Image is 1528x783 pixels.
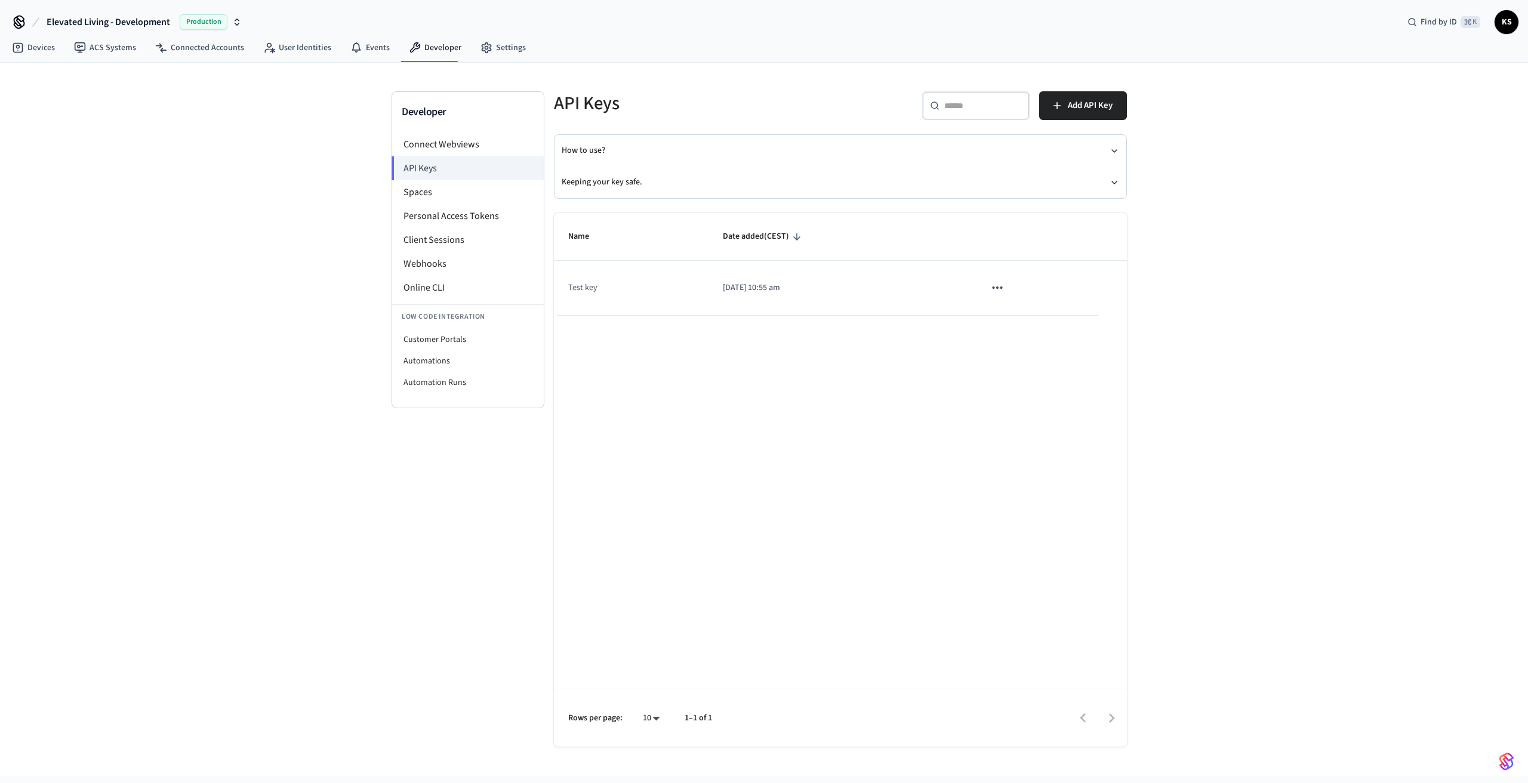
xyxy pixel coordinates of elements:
button: Add API Key [1039,91,1127,120]
div: Find by ID⌘ K [1398,11,1490,33]
a: User Identities [254,37,341,58]
p: [DATE] 10:55 am [723,282,956,294]
a: Settings [471,37,535,58]
span: Name [568,227,605,246]
table: sticky table [554,213,1127,316]
span: Elevated Living - Development [47,15,170,29]
span: ⌘ K [1461,16,1480,28]
li: Low Code Integration [392,304,544,329]
li: API Keys [392,156,544,180]
span: Date added(CEST) [723,227,805,246]
li: Connect Webviews [392,132,544,156]
li: Webhooks [392,252,544,276]
button: How to use? [562,135,1119,167]
span: Add API Key [1068,98,1113,113]
h3: Developer [402,104,534,121]
p: Rows per page: [568,712,623,725]
li: Personal Access Tokens [392,204,544,228]
button: Keeping your key safe. [562,167,1119,198]
span: Find by ID [1421,16,1457,28]
img: SeamLogoGradient.69752ec5.svg [1499,752,1514,771]
a: Events [341,37,399,58]
li: Customer Portals [392,329,544,350]
button: KS [1495,10,1518,34]
span: KS [1496,11,1517,33]
a: Developer [399,37,471,58]
h5: API Keys [554,91,833,116]
li: Online CLI [392,276,544,300]
p: 1–1 of 1 [685,712,712,725]
td: Test key [554,261,708,315]
li: Automation Runs [392,372,544,393]
a: Connected Accounts [146,37,254,58]
span: Production [180,14,227,30]
a: Devices [2,37,64,58]
div: 10 [637,710,666,727]
a: ACS Systems [64,37,146,58]
li: Client Sessions [392,228,544,252]
li: Spaces [392,180,544,204]
li: Automations [392,350,544,372]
